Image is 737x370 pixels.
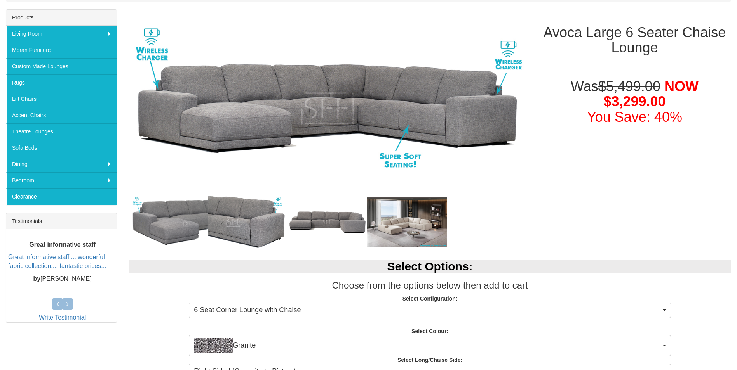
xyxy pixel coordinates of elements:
[194,305,661,315] span: 6 Seat Corner Lounge with Chaise
[6,172,117,188] a: Bedroom
[6,123,117,140] a: Theatre Lounges
[6,107,117,123] a: Accent Chairs
[29,241,96,248] b: Great informative staff
[6,91,117,107] a: Lift Chairs
[402,296,458,302] strong: Select Configuration:
[598,78,660,94] del: $5,499.00
[6,58,117,74] a: Custom Made Lounges
[6,10,117,26] div: Products
[8,275,117,284] p: [PERSON_NAME]
[6,42,117,58] a: Moran Furniture
[194,338,233,353] img: Granite
[6,74,117,91] a: Rugs
[189,303,671,318] button: 6 Seat Corner Lounge with Chaise
[33,275,40,282] b: by
[189,335,671,356] button: GraniteGranite
[587,109,682,125] font: You Save: 40%
[8,254,106,270] a: Great informative staff.... wonderful fabric collection.... fantastic prices...
[6,140,117,156] a: Sofa Beds
[603,78,698,110] span: NOW $3,299.00
[39,314,86,321] a: Write Testimonial
[6,156,117,172] a: Dining
[397,357,462,363] strong: Select Long/Chaise Side:
[6,188,117,205] a: Clearance
[538,79,731,125] h1: Was
[387,260,473,273] b: Select Options:
[6,26,117,42] a: Living Room
[538,25,731,55] h1: Avoca Large 6 Seater Chaise Lounge
[194,338,661,353] span: Granite
[411,328,448,334] strong: Select Colour:
[129,280,731,290] h3: Choose from the options below then add to cart
[6,213,117,229] div: Testimonials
